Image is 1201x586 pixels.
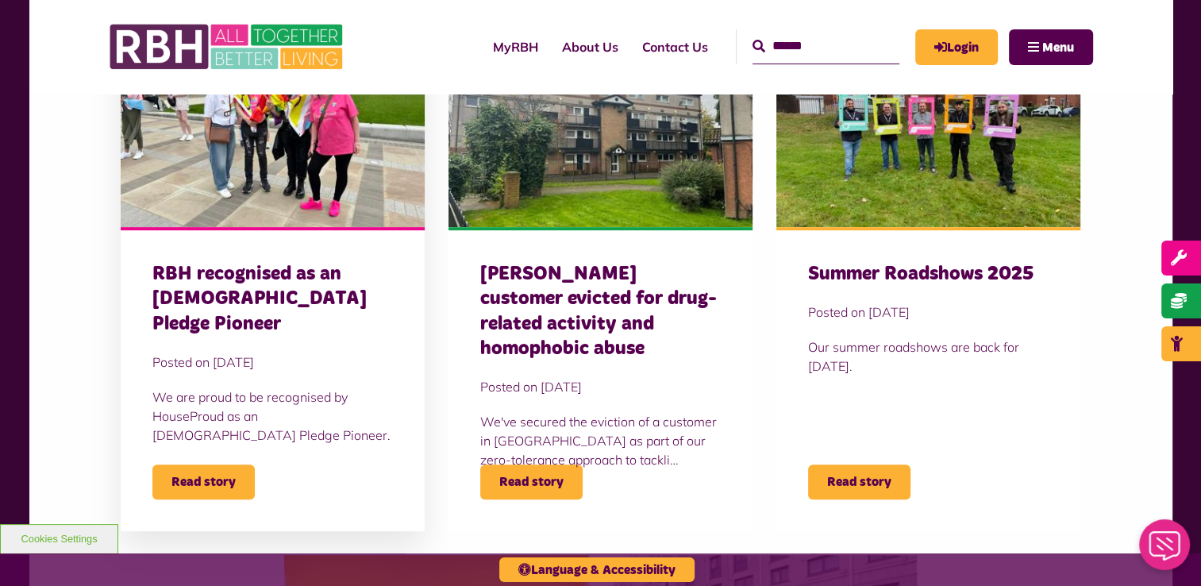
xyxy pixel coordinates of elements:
span: Posted on [DATE] [152,353,393,372]
button: Language & Accessibility [499,557,695,582]
button: Navigation [1009,29,1093,65]
span: Posted on [DATE] [480,377,721,396]
span: Read story [808,465,910,499]
img: RBH [109,16,347,78]
span: Read story [480,465,583,499]
input: Search [753,29,899,64]
span: Menu [1042,41,1074,54]
a: Summer Roadshows 2025 Posted on [DATE] Our summer roadshows are back for [DATE]. Read story [776,37,1080,532]
p: We are proud to be recognised by HouseProud as an [DEMOGRAPHIC_DATA] Pledge Pioneer. [152,387,393,445]
span: Read story [152,465,255,499]
p: Our summer roadshows are back for [DATE]. [808,337,1049,376]
p: We've secured the eviction of a customer in [GEOGRAPHIC_DATA] as part of our zero-tolerance appro... [480,412,721,469]
a: RBH recognised as an [DEMOGRAPHIC_DATA] Pledge Pioneer Posted on [DATE] We are proud to be recogn... [121,37,425,532]
a: About Us [550,25,630,68]
iframe: Netcall Web Assistant for live chat [1130,515,1201,586]
a: Contact Us [630,25,720,68]
img: Image (21) [776,37,1080,228]
a: MyRBH [915,29,998,65]
img: Angel Meadow [448,37,753,228]
img: RBH At Rochdale Pride [121,37,425,228]
h3: Summer Roadshows 2025 [808,262,1049,287]
span: Posted on [DATE] [808,303,1049,322]
h3: [PERSON_NAME] customer evicted for drug-related activity and homophobic abuse [480,262,721,361]
a: MyRBH [481,25,550,68]
h3: RBH recognised as an [DEMOGRAPHIC_DATA] Pledge Pioneer [152,262,393,337]
a: [PERSON_NAME] customer evicted for drug-related activity and homophobic abuse Posted on [DATE] We... [448,37,753,532]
